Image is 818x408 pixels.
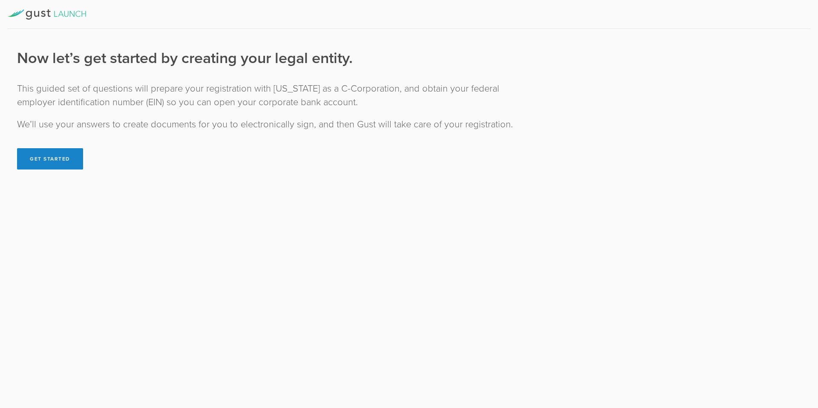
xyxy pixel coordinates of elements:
[17,148,83,170] button: Get Started
[775,342,818,382] iframe: Chat Widget
[17,82,528,109] div: This guided set of questions will prepare your registration with [US_STATE] as a C-Corporation, a...
[17,118,528,131] div: We’ll use your answers to create documents for you to electronically sign, and then Gust will tak...
[17,48,528,69] div: Now let’s get started by creating your legal entity.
